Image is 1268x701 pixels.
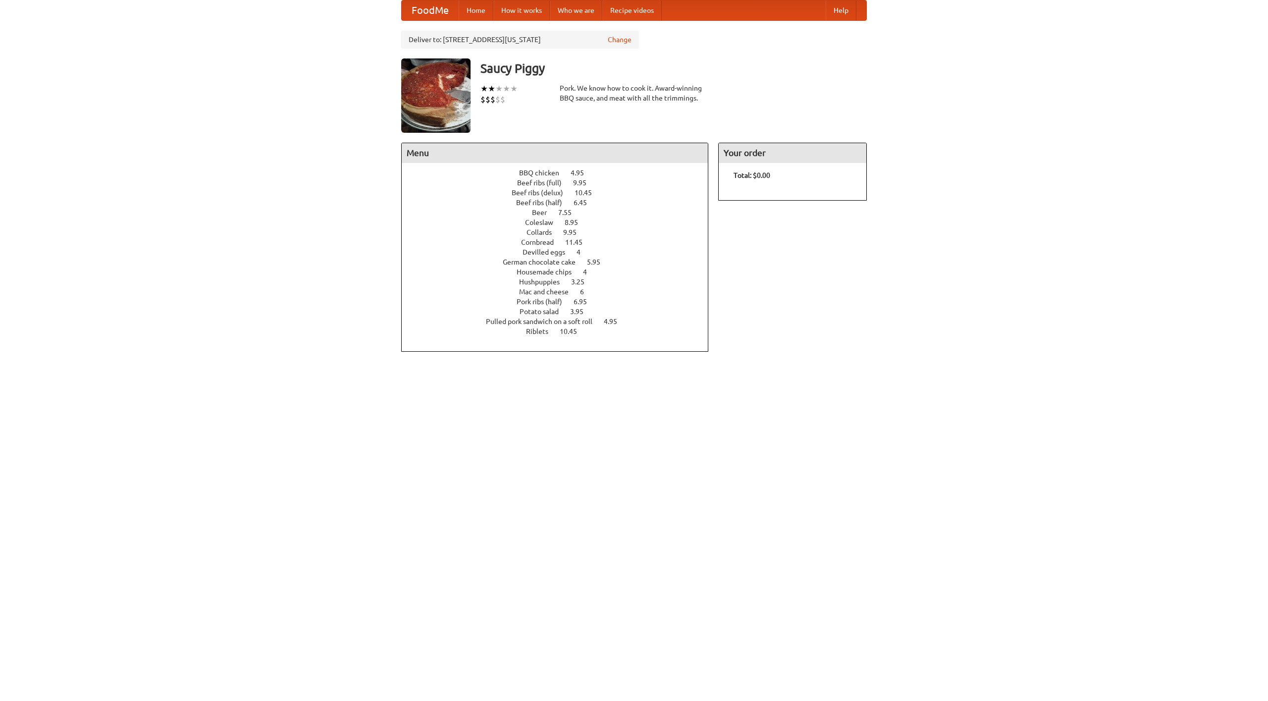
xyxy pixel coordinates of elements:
a: FoodMe [402,0,459,20]
span: 4 [583,268,597,276]
span: BBQ chicken [519,169,569,177]
span: 8.95 [565,218,588,226]
a: Housemade chips 4 [517,268,605,276]
span: Potato salad [520,308,569,316]
b: Total: $0.00 [734,171,770,179]
a: Mac and cheese 6 [519,288,602,296]
img: angular.jpg [401,58,471,133]
span: 10.45 [560,327,587,335]
span: 7.55 [558,209,581,216]
h4: Your order [719,143,866,163]
li: ★ [503,83,510,94]
span: Beer [532,209,557,216]
span: Riblets [526,327,558,335]
a: German chocolate cake 5.95 [503,258,619,266]
a: BBQ chicken 4.95 [519,169,602,177]
h3: Saucy Piggy [480,58,867,78]
a: Help [826,0,856,20]
li: $ [500,94,505,105]
span: 6.95 [574,298,597,306]
span: 4.95 [604,318,627,325]
span: 5.95 [587,258,610,266]
span: Mac and cheese [519,288,579,296]
a: Hushpuppies 3.25 [519,278,603,286]
a: Change [608,35,632,45]
span: 3.25 [571,278,594,286]
span: 4.95 [571,169,594,177]
span: 6.45 [574,199,597,207]
li: $ [495,94,500,105]
div: Deliver to: [STREET_ADDRESS][US_STATE] [401,31,639,49]
span: Beef ribs (half) [516,199,572,207]
span: Housemade chips [517,268,581,276]
a: Beef ribs (half) 6.45 [516,199,605,207]
a: Beer 7.55 [532,209,590,216]
a: Riblets 10.45 [526,327,595,335]
li: $ [485,94,490,105]
a: Who we are [550,0,602,20]
a: Pork ribs (half) 6.95 [517,298,605,306]
li: $ [490,94,495,105]
span: 10.45 [575,189,602,197]
a: Coleslaw 8.95 [525,218,596,226]
span: 6 [580,288,594,296]
li: ★ [480,83,488,94]
a: Collards 9.95 [527,228,595,236]
a: Recipe videos [602,0,662,20]
span: Beef ribs (delux) [512,189,573,197]
span: Hushpuppies [519,278,570,286]
span: German chocolate cake [503,258,585,266]
div: Pork. We know how to cook it. Award-winning BBQ sauce, and meat with all the trimmings. [560,83,708,103]
a: Beef ribs (delux) 10.45 [512,189,610,197]
span: Coleslaw [525,218,563,226]
h4: Menu [402,143,708,163]
li: $ [480,94,485,105]
span: 4 [577,248,590,256]
a: Cornbread 11.45 [521,238,601,246]
span: Beef ribs (full) [517,179,572,187]
span: 9.95 [573,179,596,187]
span: 9.95 [563,228,586,236]
span: Pork ribs (half) [517,298,572,306]
span: Collards [527,228,562,236]
span: 3.95 [570,308,593,316]
a: Home [459,0,493,20]
span: Devilled eggs [523,248,575,256]
a: Potato salad 3.95 [520,308,602,316]
a: How it works [493,0,550,20]
li: ★ [488,83,495,94]
a: Devilled eggs 4 [523,248,599,256]
span: Pulled pork sandwich on a soft roll [486,318,602,325]
li: ★ [495,83,503,94]
a: Beef ribs (full) 9.95 [517,179,605,187]
li: ★ [510,83,518,94]
a: Pulled pork sandwich on a soft roll 4.95 [486,318,635,325]
span: Cornbread [521,238,564,246]
span: 11.45 [565,238,592,246]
